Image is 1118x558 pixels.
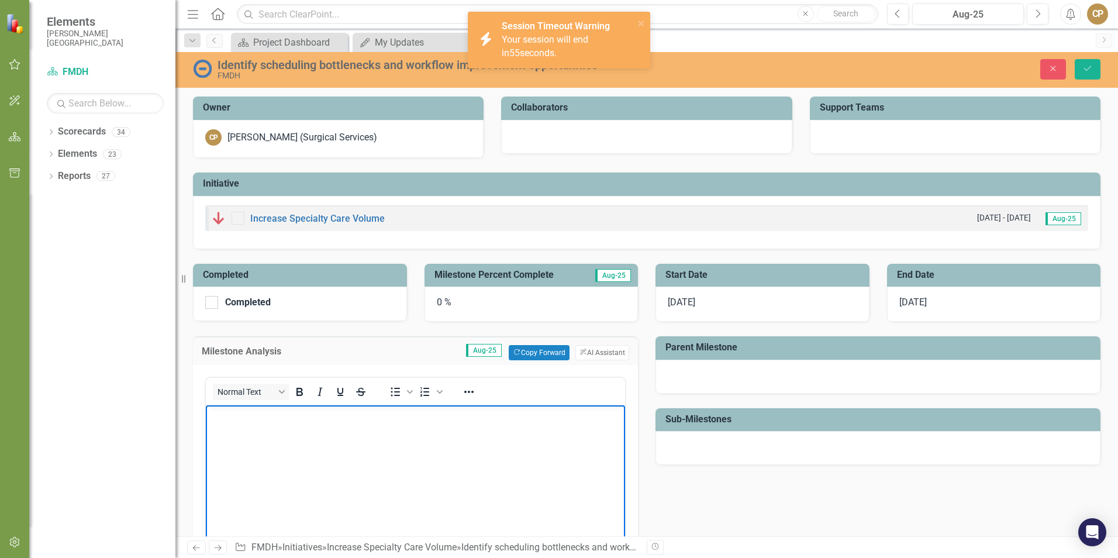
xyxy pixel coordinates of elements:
a: Reports [58,170,91,183]
img: ClearPoint Strategy [6,13,26,34]
div: [PERSON_NAME] (Surgical Services) [227,131,377,144]
button: Underline [330,384,350,400]
h3: Completed [203,270,401,280]
span: 55 [509,47,520,58]
button: Block Normal Text [213,384,289,400]
a: Elements [58,147,97,161]
div: » » » [234,541,638,554]
div: Numbered list [415,384,444,400]
a: FMDH [47,66,164,79]
h3: Milestone Analysis [202,346,342,357]
small: [PERSON_NAME][GEOGRAPHIC_DATA] [47,29,164,48]
span: Aug-25 [466,344,502,357]
button: close [637,16,646,30]
a: Scorecards [58,125,106,139]
button: Bold [289,384,309,400]
div: Aug-25 [916,8,1020,22]
span: [DATE] [668,297,695,308]
h3: Sub-Milestones [665,414,1095,425]
input: Search ClearPoint... [237,4,878,25]
span: Search [833,9,858,18]
h3: End Date [897,270,1095,280]
div: Project Dashboard [253,35,345,50]
h3: Milestone Percent Complete [434,270,586,280]
a: Project Dashboard [234,35,345,50]
div: Identify scheduling bottlenecks and workflow improvement opportunities [461,542,761,553]
button: Aug-25 [912,4,1024,25]
img: No Information [193,59,212,78]
span: Elements [47,15,164,29]
a: Increase Specialty Care Volume [327,542,457,553]
span: Normal Text [218,387,275,397]
div: Bullet list [385,384,415,400]
button: Copy Forward [509,345,569,360]
div: CP [205,129,222,146]
small: [DATE] - [DATE] [977,212,1031,223]
h3: Owner [203,102,478,113]
img: Below Plan [212,211,226,225]
input: Search Below... [47,93,164,113]
div: Identify scheduling bottlenecks and workflow improvement opportunities [218,58,702,71]
h3: Parent Milestone [665,342,1095,353]
h3: Start Date [665,270,864,280]
button: Search [817,6,875,22]
div: 34 [112,127,130,137]
a: Initiatives [282,542,322,553]
button: AI Assistant [575,345,629,360]
h3: Support Teams [820,102,1095,113]
button: Italic [310,384,330,400]
button: Strikethrough [351,384,371,400]
button: CP [1087,4,1108,25]
h3: Initiative [203,178,1095,189]
span: [DATE] [899,297,927,308]
div: My Updates [375,35,467,50]
strong: Session Timeout Warning [502,20,610,32]
a: Increase Specialty Care Volume [250,213,385,224]
div: 27 [96,171,115,181]
span: Your session will end in seconds. [502,34,588,58]
a: My Updates [356,35,467,50]
div: 23 [103,149,122,159]
div: Open Intercom Messenger [1078,518,1106,546]
div: 0 % [425,287,639,322]
span: Aug-25 [595,269,631,282]
div: FMDH [218,71,702,80]
span: Aug-25 [1045,212,1081,225]
button: Reveal or hide additional toolbar items [459,384,479,400]
h3: Collaborators [511,102,786,113]
a: FMDH [251,542,278,553]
